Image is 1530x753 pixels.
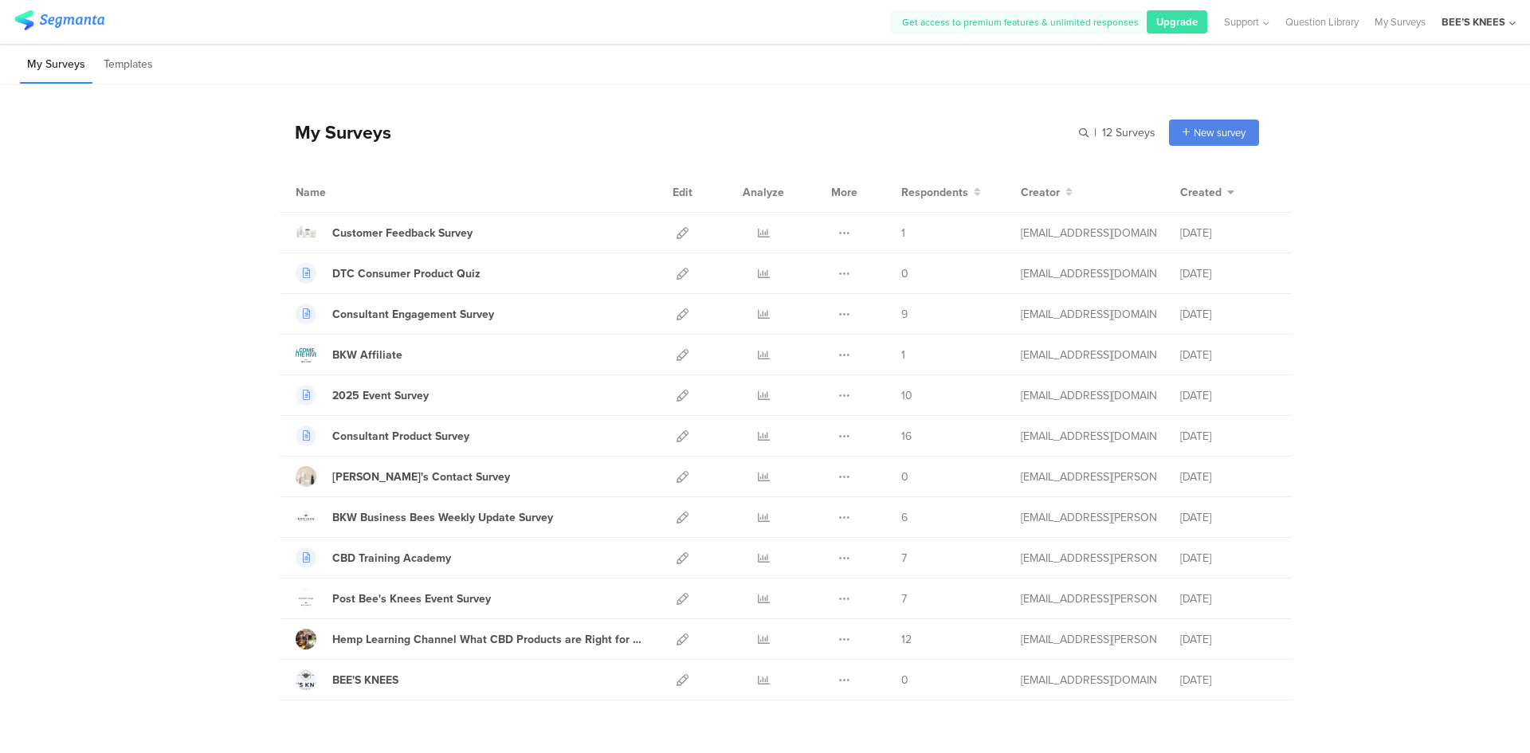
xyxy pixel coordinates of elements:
a: BEE'S KNEES [296,669,398,690]
div: spatel7851@gmail.com [1021,265,1156,282]
span: 0 [901,265,908,282]
div: spatel7851@gmail.com [1021,347,1156,363]
span: 1 [901,225,905,241]
span: 12 Surveys [1102,124,1155,141]
div: [DATE] [1180,590,1276,607]
div: [DATE] [1180,631,1276,648]
li: My Surveys [20,46,92,84]
div: BEE’S KNEES [1442,14,1505,29]
div: BKW Affiliate [332,347,402,363]
span: 1 [901,347,905,363]
div: Consultant Engagement Survey [332,306,494,323]
div: Analyze [739,172,787,212]
span: Creator [1021,184,1060,201]
span: Respondents [901,184,968,201]
div: Consultant Product Survey [332,428,469,445]
div: [DATE] [1180,550,1276,567]
div: BKW Business Bees Weekly Update Survey [332,509,553,526]
div: hadark@segmanta.com [1021,672,1156,688]
li: Templates [96,46,160,84]
div: spatel7851@gmail.com [1021,387,1156,404]
div: BEE'S KNEES [332,672,398,688]
img: segmanta logo [14,10,104,30]
span: Support [1224,14,1259,29]
div: CBD Training Academy [332,550,451,567]
div: Hemp Learning Channel What CBD Products are Right for Me [332,631,641,648]
span: Upgrade [1156,14,1198,29]
span: 0 [901,672,908,688]
a: BKW Business Bees Weekly Update Survey [296,507,553,527]
a: Consultant Product Survey [296,426,469,446]
a: Hemp Learning Channel What CBD Products are Right for Me [296,629,641,649]
div: spatel7851@gmail.com [1021,225,1156,241]
div: hayley.b.heaton@gmail.com [1021,509,1156,526]
span: 0 [901,469,908,485]
span: 7 [901,590,907,607]
div: [DATE] [1180,469,1276,485]
div: hayley.b.heaton@gmail.com [1021,550,1156,567]
div: spatel7851@gmail.com [1021,428,1156,445]
div: hayley.b.heaton@gmail.com [1021,631,1156,648]
div: [DATE] [1180,428,1276,445]
a: Consultant Engagement Survey [296,304,494,324]
div: Edit [665,172,700,212]
a: BKW Affiliate [296,344,402,365]
div: [DATE] [1180,225,1276,241]
div: [DATE] [1180,306,1276,323]
a: 2025 Event Survey [296,385,429,406]
div: Name [296,184,391,201]
span: 7 [901,550,907,567]
div: [DATE] [1180,387,1276,404]
div: Post Bee's Knees Event Survey [332,590,491,607]
a: [PERSON_NAME]'s Contact Survey [296,466,510,487]
span: 12 [901,631,912,648]
a: DTC Consumer Product Quiz [296,263,481,284]
div: [DATE] [1180,672,1276,688]
span: Created [1180,184,1222,201]
div: [DATE] [1180,347,1276,363]
div: My Surveys [279,119,391,146]
span: Get access to premium features & unlimited responses [902,15,1139,29]
button: Created [1180,184,1234,201]
span: 16 [901,428,912,445]
div: DTC Consumer Product Quiz [332,265,481,282]
div: 2025 Event Survey [332,387,429,404]
div: hayley.b.heaton@gmail.com [1021,590,1156,607]
span: | [1092,124,1099,141]
div: spatel7851@gmail.com [1021,306,1156,323]
span: 9 [901,306,908,323]
span: 6 [901,509,908,526]
div: hayley.b.heaton@gmail.com [1021,469,1156,485]
a: CBD Training Academy [296,547,451,568]
button: Creator [1021,184,1073,201]
div: Matt's Contact Survey [332,469,510,485]
a: Post Bee's Knees Event Survey [296,588,491,609]
div: More [827,172,861,212]
a: Customer Feedback Survey [296,222,473,243]
span: 10 [901,387,912,404]
span: New survey [1194,125,1246,140]
div: Customer Feedback Survey [332,225,473,241]
div: [DATE] [1180,509,1276,526]
div: [DATE] [1180,265,1276,282]
button: Respondents [901,184,981,201]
